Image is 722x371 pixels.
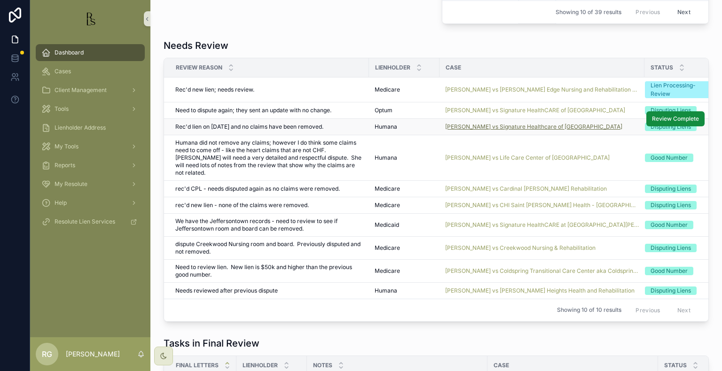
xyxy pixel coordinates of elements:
span: Medicare [375,185,400,193]
a: [PERSON_NAME] vs Signature HealthCARE at [GEOGRAPHIC_DATA][PERSON_NAME] and [GEOGRAPHIC_DATA] [445,221,639,229]
div: Disputing Liens [651,201,691,209]
a: [PERSON_NAME] vs [PERSON_NAME] Edge Nursing and Rehabilitation Center [445,86,639,93]
span: Need to review lien. New lien is $50k and higher than the previous good number. [175,263,363,278]
span: Reports [55,162,75,169]
a: [PERSON_NAME] vs Life Care Center of [GEOGRAPHIC_DATA] [445,154,639,162]
a: [PERSON_NAME] vs [PERSON_NAME] Heights Health and Rehabilitation [445,287,635,294]
a: Good Number [645,267,710,275]
span: Humana [375,154,397,162]
h1: Needs Review [164,39,228,52]
a: Disputing Liens [645,201,710,209]
span: Lienholder [375,64,410,71]
span: Tools [55,105,69,113]
div: Good Number [651,221,688,229]
a: [PERSON_NAME] vs Signature Healthcare of [GEOGRAPHIC_DATA] [445,123,639,131]
a: dispute Creekwood Nursing room and board. Previously disputed and not removed. [175,240,363,255]
span: Humana [375,123,397,131]
span: Case [446,64,461,71]
span: RG [42,348,52,360]
span: My Resolute [55,180,87,188]
span: Review Complete [652,115,699,123]
div: Disputing Liens [651,185,691,193]
a: My Tools [36,138,145,155]
a: [PERSON_NAME] vs Signature HealthCARE of [GEOGRAPHIC_DATA] [445,107,639,114]
a: Help [36,194,145,211]
a: [PERSON_NAME] vs [PERSON_NAME] Heights Health and Rehabilitation [445,287,639,294]
a: Medicare [375,267,434,275]
a: Good Number [645,221,710,229]
a: Reports [36,157,145,174]
a: Medicaid [375,221,434,229]
a: Optum [375,107,434,114]
span: Client Management [55,86,107,94]
a: Lien Processing-Review [645,81,710,98]
span: Status [651,64,673,71]
a: [PERSON_NAME] vs Signature Healthcare of [GEOGRAPHIC_DATA] [445,123,622,131]
a: Cases [36,63,145,80]
a: Needs reviewed after previous dispute [175,287,363,294]
a: [PERSON_NAME] vs Creekwood Nursing & Rehabilitation [445,244,596,252]
a: We have the Jeffersontown records - need to review to see if Jeffersontown room and board can be ... [175,217,363,232]
a: Medicare [375,185,434,193]
a: Dashboard [36,44,145,61]
span: Status [664,362,687,369]
a: Disputing Liens [645,106,710,115]
a: Resolute Lien Services [36,213,145,230]
div: Disputing Liens [651,106,691,115]
a: Good Number [645,154,710,162]
img: App logo [83,11,98,26]
span: Cases [55,68,71,75]
button: Next [671,5,697,20]
a: Humana did not remove any claims; however I do think some claims need to come off - like the hear... [175,139,363,177]
a: Tools [36,100,145,117]
a: My Resolute [36,176,145,193]
p: [PERSON_NAME] [66,349,120,359]
a: [PERSON_NAME] vs Coldspring Transitional Care Center aka Coldspring of [GEOGRAPHIC_DATA] [445,267,639,275]
span: Rec'd lien on [DATE] and no claims have been removed. [175,123,323,131]
div: Lien Processing-Review [651,81,705,98]
span: Medicaid [375,221,399,229]
span: Case [494,362,509,369]
span: rec'd new lien - none of the claims were removed. [175,201,309,209]
span: Dashboard [55,49,84,56]
span: Lienholder Address [55,124,106,131]
span: Final Letters [176,362,219,369]
span: Notes [313,362,332,369]
span: rec'd CPL - needs disputed again as no claims were removed. [175,185,340,193]
a: Medicare [375,201,434,209]
a: [PERSON_NAME] vs Cardinal [PERSON_NAME] Rehabilitation [445,185,639,193]
span: Optum [375,107,392,114]
a: [PERSON_NAME] vs CHI Saint [PERSON_NAME] Health - [GEOGRAPHIC_DATA][PERSON_NAME] [445,201,639,209]
div: Disputing Liens [651,244,691,252]
div: Disputing Liens [651,123,691,131]
span: Medicare [375,86,400,93]
div: Good Number [651,154,688,162]
span: Rec'd new lien; needs review. [175,86,254,93]
span: Medicare [375,201,400,209]
a: Humana [375,287,434,294]
span: Showing 10 of 10 results [557,306,621,314]
a: Medicare [375,86,434,93]
span: My Tools [55,143,78,150]
a: Client Management [36,82,145,99]
a: Need to dispute again; they sent an update with no change. [175,107,363,114]
a: Humana [375,123,434,131]
span: Review Reason [176,64,222,71]
a: [PERSON_NAME] vs Signature HealthCARE of [GEOGRAPHIC_DATA] [445,107,625,114]
button: Review Complete [646,111,705,126]
span: Medicare [375,267,400,275]
span: Medicare [375,244,400,252]
a: Disputing Liens [645,185,710,193]
a: [PERSON_NAME] vs Cardinal [PERSON_NAME] Rehabilitation [445,185,607,193]
a: [PERSON_NAME] vs Life Care Center of [GEOGRAPHIC_DATA] [445,154,610,162]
